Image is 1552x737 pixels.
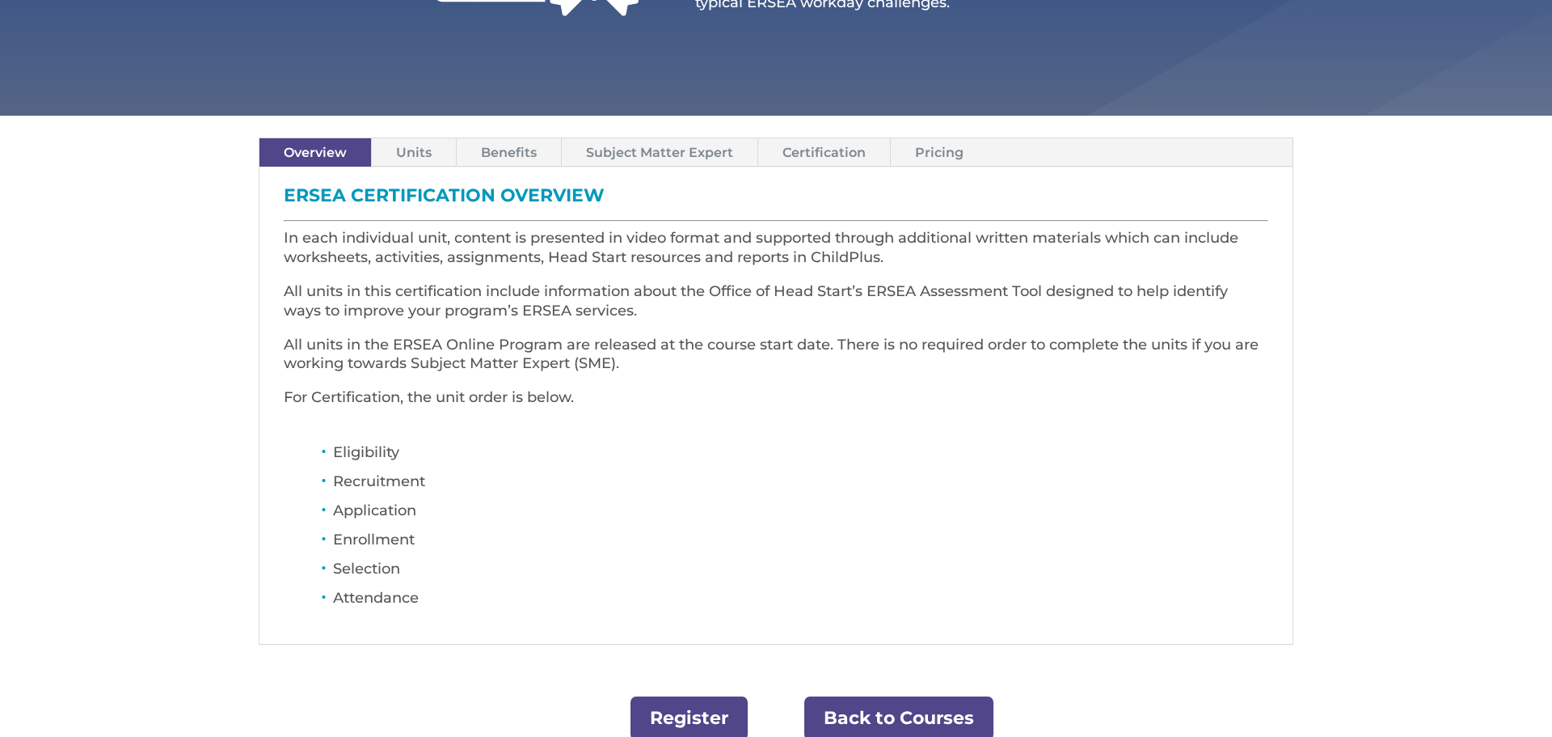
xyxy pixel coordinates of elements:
h3: ERSEA Certification Overview [284,187,1268,213]
span: Application [333,502,416,519]
span: Attendance [333,589,419,607]
span: Eligibility [333,443,399,461]
p: All units in this certification include information about the Office of Head Start’s ERSEA Assess... [284,282,1268,336]
a: Subject Matter Expert [562,138,757,167]
a: Pricing [891,138,988,167]
span: Recruitment [333,472,425,490]
span: For Certification, the unit order is below. [284,388,574,406]
span: Enrollment [333,531,415,549]
span: In each individual unit, content is presented in video format and supported through additional wr... [284,229,1238,266]
a: Certification [758,138,890,167]
a: Overview [259,138,371,167]
span: Selection [333,560,400,578]
span: All units in the ERSEA Online Program are released at the course start date. There is no required... [284,336,1259,373]
a: Units [372,138,456,167]
a: Benefits [457,138,561,167]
